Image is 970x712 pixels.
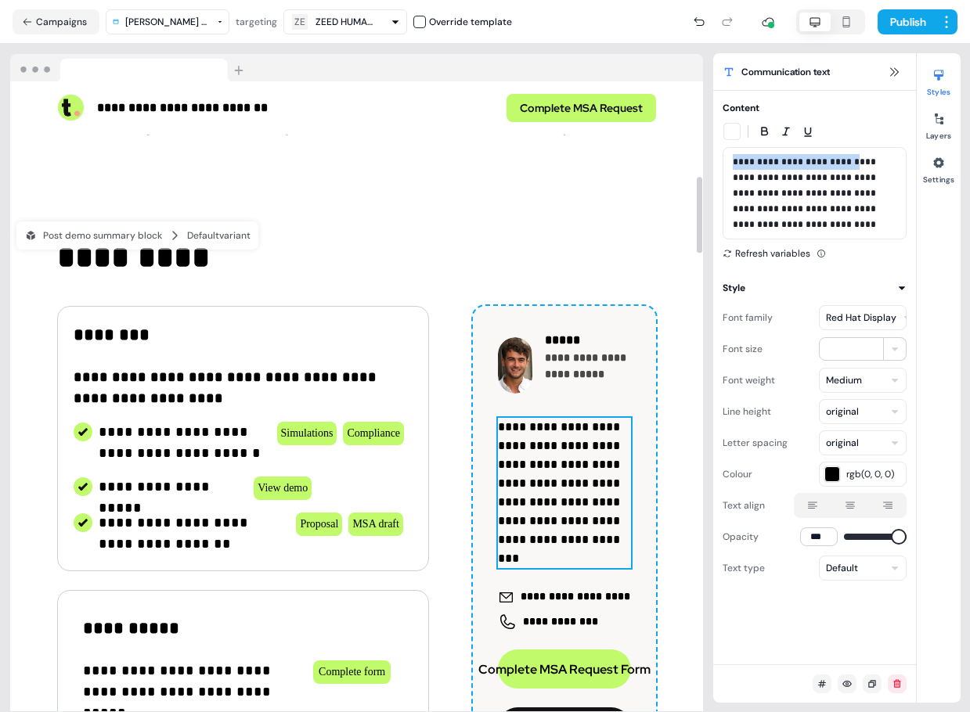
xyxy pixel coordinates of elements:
[498,613,517,631] img: Icon
[296,512,342,536] button: Proposal
[723,246,810,261] button: Refresh variables
[13,9,99,34] button: Campaigns
[846,466,901,482] span: rgb(0, 0, 0)
[507,94,656,122] button: Complete MSA Request
[723,556,765,581] div: Text type
[917,150,961,185] button: Settings
[429,14,512,30] div: Override template
[125,14,211,30] div: [PERSON_NAME] Template - Proposal
[826,310,896,325] div: Red Hat Display
[723,399,771,424] div: Line height
[917,106,961,141] button: Layers
[723,305,773,330] div: Font family
[343,422,404,445] button: Compliance
[236,14,277,30] div: targeting
[74,422,92,442] img: Icon
[10,54,251,82] img: Browser topbar
[723,368,775,393] div: Font weight
[723,100,759,116] div: Content
[723,336,763,361] div: Font size
[24,228,162,243] div: Post demo summary block
[74,512,92,533] img: Icon
[316,14,378,30] div: ZEED HUMAN RESOURCES
[74,476,92,497] img: Icon
[878,9,936,34] button: Publish
[826,372,862,388] div: Medium
[723,280,745,296] div: Style
[723,524,759,549] div: Opacity
[741,64,830,80] span: Communication text
[498,588,514,606] img: Icon
[826,435,859,451] div: original
[826,404,859,419] div: original
[283,9,407,34] button: ZEZEED HUMAN RESOURCES
[723,462,752,487] div: Colour
[723,430,788,455] div: Letter spacing
[348,512,403,536] button: MSA draft
[294,14,305,30] div: ZE
[254,476,312,500] button: View demo
[819,462,907,487] button: rgb(0, 0, 0)
[363,94,657,122] div: Complete MSA Request
[826,560,858,576] div: Default
[498,337,532,394] img: Contact photo
[723,280,907,296] button: Style
[498,649,631,689] button: Complete MSA Request Form
[277,422,337,445] button: Simulations
[917,63,961,97] button: Styles
[723,493,765,518] div: Text align
[819,305,907,330] button: Red Hat Display
[187,228,251,243] div: Default variant
[313,660,391,684] button: Complete form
